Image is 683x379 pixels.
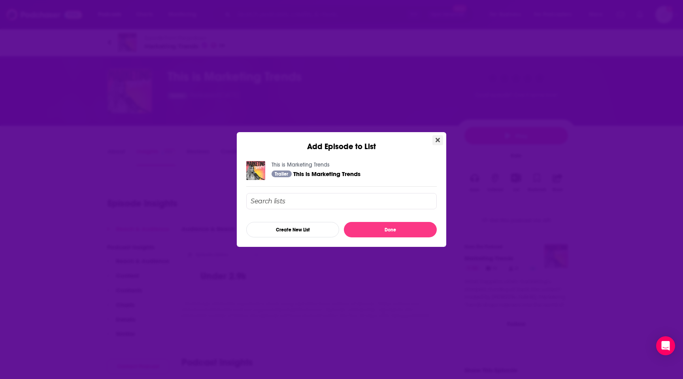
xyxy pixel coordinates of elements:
input: Search lists [246,193,437,209]
button: Done [344,222,437,237]
img: This is Marketing Trends [246,161,265,180]
button: Create New List [246,222,339,237]
span: This is Marketing Trends [293,170,360,178]
a: This is Marketing Trends [293,171,360,177]
div: Add Episode to List [237,132,446,152]
a: This is Marketing Trends [272,161,330,168]
div: Add Episode To List [246,193,437,237]
button: Close [432,135,443,145]
span: Trailer [275,172,288,176]
div: Open Intercom Messenger [656,336,675,355]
